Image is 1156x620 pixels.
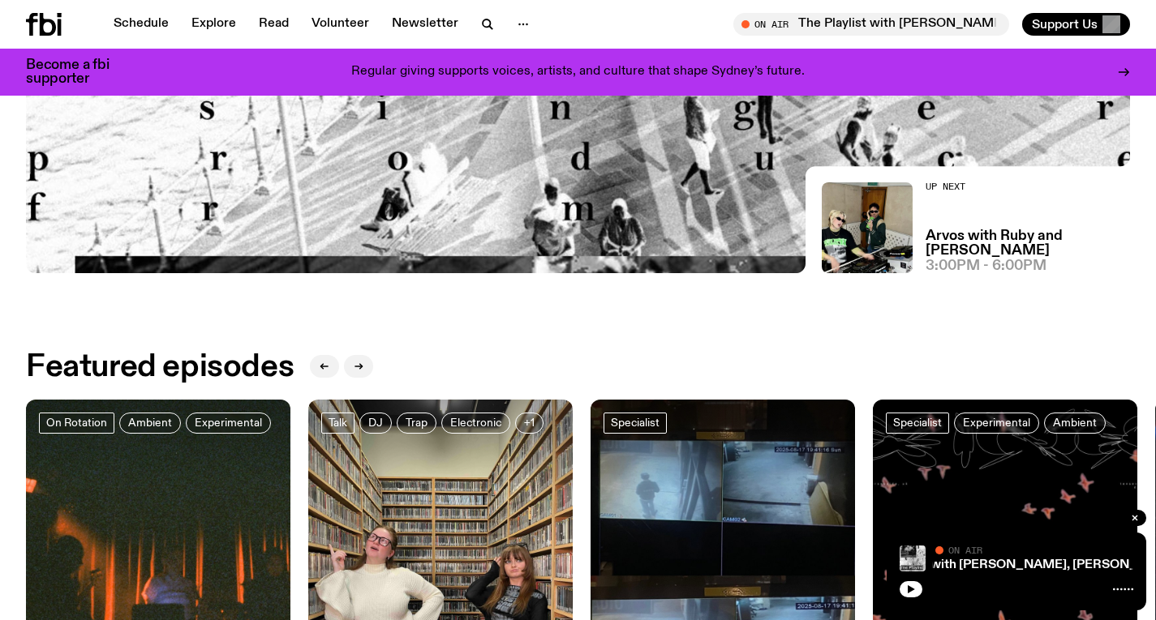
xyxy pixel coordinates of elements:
[26,353,294,382] h2: Featured episodes
[104,13,178,36] a: Schedule
[249,13,299,36] a: Read
[182,13,246,36] a: Explore
[926,259,1046,273] span: 3:00pm - 6:00pm
[1044,413,1106,434] a: Ambient
[1022,13,1130,36] button: Support Us
[611,417,660,429] span: Specialist
[397,413,436,434] a: Trap
[515,413,544,434] button: +1
[302,13,379,36] a: Volunteer
[524,417,535,429] span: +1
[329,417,347,429] span: Talk
[359,413,392,434] a: DJ
[926,182,1130,191] h2: Up Next
[39,413,114,434] a: On Rotation
[963,417,1030,429] span: Experimental
[119,413,181,434] a: Ambient
[321,413,355,434] a: Talk
[822,182,913,273] img: Ruby wears a Collarbones t shirt and pretends to play the DJ decks, Al sings into a pringles can....
[46,417,107,429] span: On Rotation
[382,13,468,36] a: Newsletter
[186,413,271,434] a: Experimental
[450,417,501,429] span: Electronic
[886,413,949,434] a: Specialist
[733,13,1009,36] button: On AirThe Playlist with [PERSON_NAME], [PERSON_NAME], [PERSON_NAME], and Raf
[406,417,428,429] span: Trap
[441,413,510,434] a: Electronic
[368,417,383,429] span: DJ
[351,65,805,79] p: Regular giving supports voices, artists, and culture that shape Sydney’s future.
[948,545,982,555] span: On Air
[26,58,130,86] h3: Become a fbi supporter
[926,229,1130,257] a: Arvos with Ruby and [PERSON_NAME]
[195,417,262,429] span: Experimental
[954,413,1039,434] a: Experimental
[893,417,942,429] span: Specialist
[128,417,172,429] span: Ambient
[1053,417,1097,429] span: Ambient
[604,413,667,434] a: Specialist
[1032,17,1098,32] span: Support Us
